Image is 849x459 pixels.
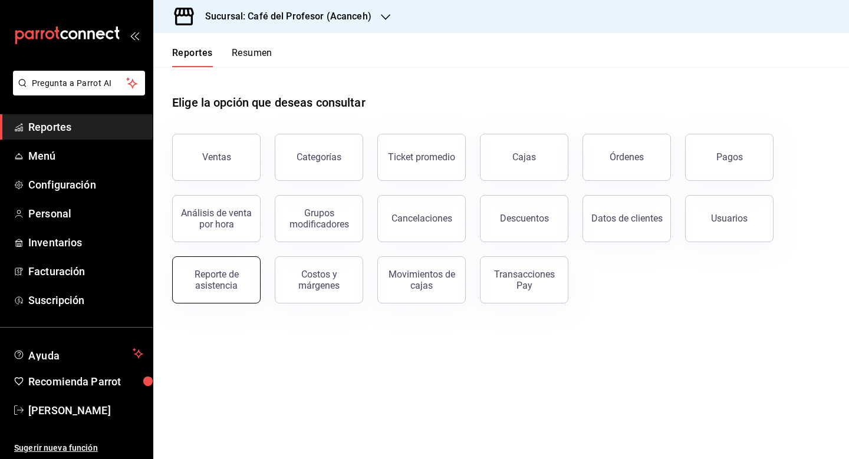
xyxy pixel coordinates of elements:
button: Cancelaciones [377,195,466,242]
div: Descuentos [500,213,549,224]
button: open_drawer_menu [130,31,139,40]
button: Pregunta a Parrot AI [13,71,145,95]
button: Usuarios [685,195,774,242]
button: Descuentos [480,195,568,242]
button: Análisis de venta por hora [172,195,261,242]
div: Cajas [512,150,537,164]
button: Grupos modificadores [275,195,363,242]
button: Movimientos de cajas [377,256,466,303]
button: Datos de clientes [583,195,671,242]
span: Suscripción [28,292,143,308]
span: Configuración [28,177,143,193]
a: Pregunta a Parrot AI [8,85,145,98]
div: Ticket promedio [388,151,455,163]
span: Ayuda [28,346,128,361]
span: Reportes [28,119,143,135]
span: [PERSON_NAME] [28,402,143,418]
div: Órdenes [610,151,644,163]
div: Ventas [202,151,231,163]
h3: Sucursal: Café del Profesor (Acanceh) [196,9,371,24]
button: Reporte de asistencia [172,256,261,303]
span: Sugerir nueva función [14,442,143,454]
a: Cajas [480,134,568,181]
span: Facturación [28,263,143,279]
div: Categorías [297,151,341,163]
div: Pagos [716,151,743,163]
div: Datos de clientes [591,213,663,224]
button: Resumen [232,47,272,67]
div: Grupos modificadores [282,207,356,230]
h1: Elige la opción que deseas consultar [172,94,366,111]
button: Reportes [172,47,213,67]
button: Transacciones Pay [480,256,568,303]
button: Órdenes [583,134,671,181]
div: Transacciones Pay [488,269,561,291]
button: Categorías [275,134,363,181]
div: Costos y márgenes [282,269,356,291]
span: Menú [28,148,143,164]
div: Reporte de asistencia [180,269,253,291]
span: Recomienda Parrot [28,374,143,389]
button: Costos y márgenes [275,256,363,303]
button: Ticket promedio [377,134,466,181]
button: Pagos [685,134,774,181]
div: Movimientos de cajas [385,269,458,291]
div: Análisis de venta por hora [180,207,253,230]
div: Usuarios [711,213,748,224]
div: Cancelaciones [391,213,452,224]
button: Ventas [172,134,261,181]
span: Personal [28,206,143,222]
span: Pregunta a Parrot AI [32,77,127,90]
div: navigation tabs [172,47,272,67]
span: Inventarios [28,235,143,250]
